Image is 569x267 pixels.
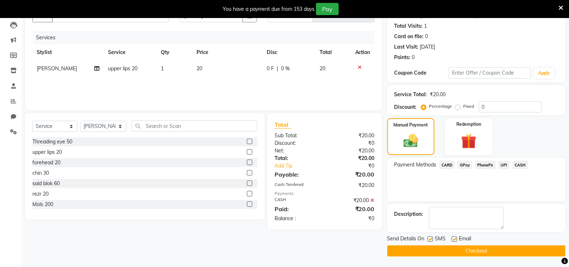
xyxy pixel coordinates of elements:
div: Sub Total: [269,132,325,139]
div: ₹20.00 [325,147,380,155]
div: ₹0 [325,215,380,222]
div: Cash Tendered: [269,182,325,189]
div: ₹20.00 [325,132,380,139]
label: Manual Payment [393,122,428,128]
div: rezr 20 [32,190,49,198]
span: GPay [457,161,472,169]
div: Total Visits: [394,22,423,30]
div: 0 [412,54,415,61]
th: Action [351,44,375,61]
div: ₹20.00 [325,205,380,213]
img: _cash.svg [399,133,423,149]
span: 0 % [281,65,290,72]
th: Price [192,44,262,61]
button: Checkout [387,245,565,257]
th: Stylist [32,44,104,61]
div: ₹20.00 [325,170,380,179]
input: Search or Scan [132,120,257,132]
div: Balance : [269,215,325,222]
div: Coupon Code [394,69,449,77]
div: You have a payment due from 153 days [223,5,315,13]
span: Email [459,235,471,244]
div: Description: [394,210,423,218]
label: Percentage [429,103,452,110]
div: Card on file: [394,33,424,40]
span: 0 F [267,65,274,72]
input: Enter Offer / Coupon Code [449,67,531,79]
div: ₹0 [334,162,380,170]
button: Apply [534,68,554,79]
div: Discount: [269,139,325,147]
div: CASH [269,197,325,204]
span: UPI [498,161,510,169]
div: Net: [269,147,325,155]
th: Disc [262,44,315,61]
div: Threading eye 50 [32,138,72,146]
div: Service Total: [394,91,427,98]
label: Redemption [456,121,481,128]
div: 0 [425,33,428,40]
div: Payable: [269,170,325,179]
div: ₹0 [325,139,380,147]
div: Points: [394,54,411,61]
div: Payments [275,191,374,197]
span: | [277,65,278,72]
div: [DATE] [420,43,435,51]
div: upper lips 20 [32,148,62,156]
button: Pay [316,3,339,15]
th: Total [315,44,351,61]
div: Mols 200 [32,201,53,208]
div: ₹20.00 [325,182,380,189]
span: 20 [320,65,325,72]
div: ₹20.00 [430,91,446,98]
span: [PERSON_NAME] [37,65,77,72]
span: 1 [161,65,164,72]
span: Total [275,121,291,129]
div: Total: [269,155,325,162]
img: _gift.svg [456,132,481,151]
th: Service [104,44,157,61]
th: Qty [157,44,192,61]
div: Paid: [269,205,325,213]
div: chin 30 [32,169,49,177]
span: upper lips 20 [108,65,137,72]
div: said blok 60 [32,180,60,187]
div: Last Visit: [394,43,419,51]
span: 20 [197,65,202,72]
span: Payment Methods [394,161,437,169]
span: CARD [439,161,455,169]
span: CASH [512,161,528,169]
div: forehead 20 [32,159,60,166]
label: Fixed [464,103,474,110]
div: 1 [424,22,427,30]
span: SMS [435,235,446,244]
div: ₹20.00 [325,155,380,162]
a: Add Tip [269,162,334,170]
div: ₹20.00 [325,197,380,204]
div: Services [33,31,380,44]
span: PhonePe [475,161,496,169]
span: Send Details On [387,235,425,244]
div: Discount: [394,103,417,111]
